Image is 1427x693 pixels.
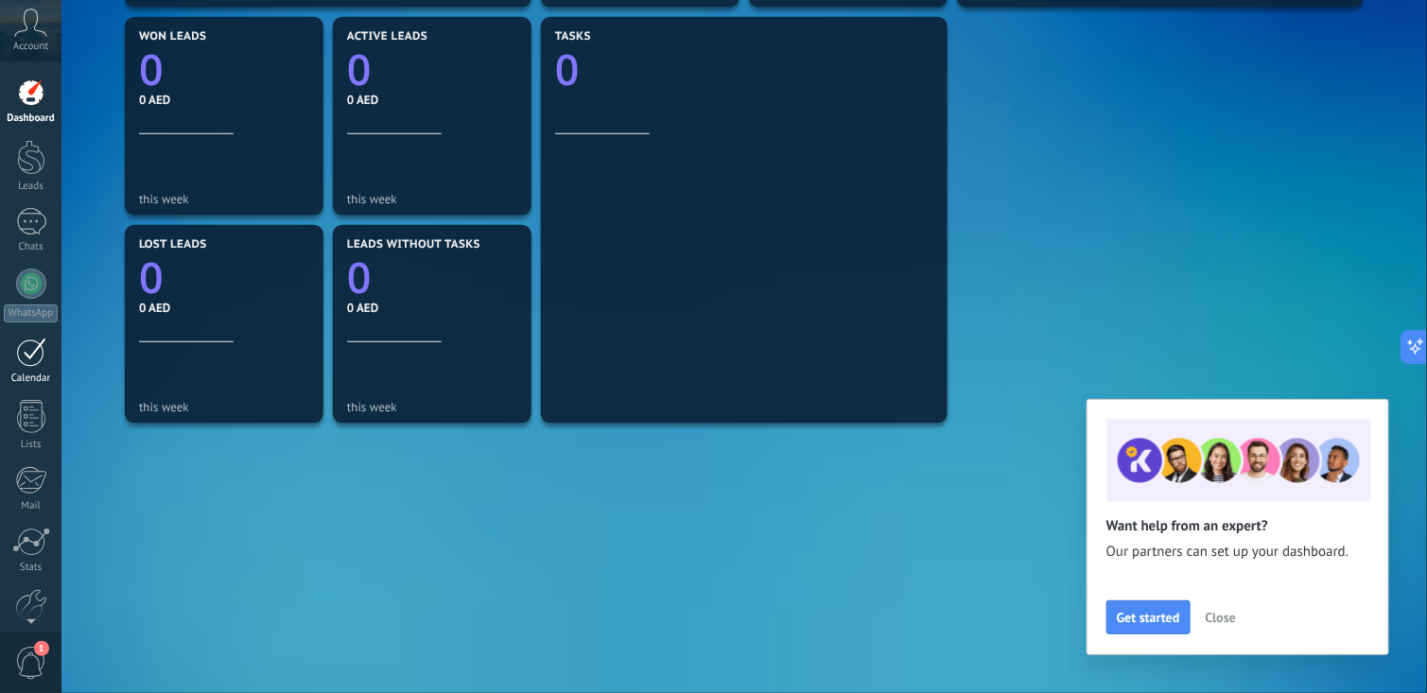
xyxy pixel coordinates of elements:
[555,30,591,43] span: Tasks
[139,400,309,414] div: this week
[347,42,372,99] text: 0
[139,92,309,108] div: 0 AED
[139,238,207,251] span: Lost leads
[347,300,517,316] div: 0 AED
[139,192,309,206] div: this week
[1117,611,1180,624] span: Get started
[4,304,58,322] div: WhatsApp
[4,562,59,574] div: Stats
[139,30,206,43] span: Won leads
[347,192,517,206] div: this week
[1106,600,1191,634] button: Get started
[4,241,59,253] div: Chats
[4,181,59,193] div: Leads
[139,250,309,307] a: 0
[1106,543,1369,562] span: Our partners can set up your dashboard.
[139,42,164,99] text: 0
[1197,603,1244,632] button: Close
[1106,517,1369,535] h2: Want help from an expert?
[139,250,164,307] text: 0
[347,250,372,307] text: 0
[555,42,933,99] a: 0
[1206,611,1236,624] span: Close
[347,92,517,108] div: 0 AED
[4,372,59,385] div: Calendar
[4,113,59,125] div: Dashboard
[347,30,427,43] span: Active leads
[4,500,59,512] div: Mail
[347,238,480,251] span: Leads without tasks
[13,41,48,53] span: Account
[4,439,59,451] div: Lists
[347,250,517,307] a: 0
[34,641,49,656] span: 1
[347,42,517,99] a: 0
[555,42,580,99] text: 0
[347,400,517,414] div: this week
[139,300,309,316] div: 0 AED
[139,42,309,99] a: 0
